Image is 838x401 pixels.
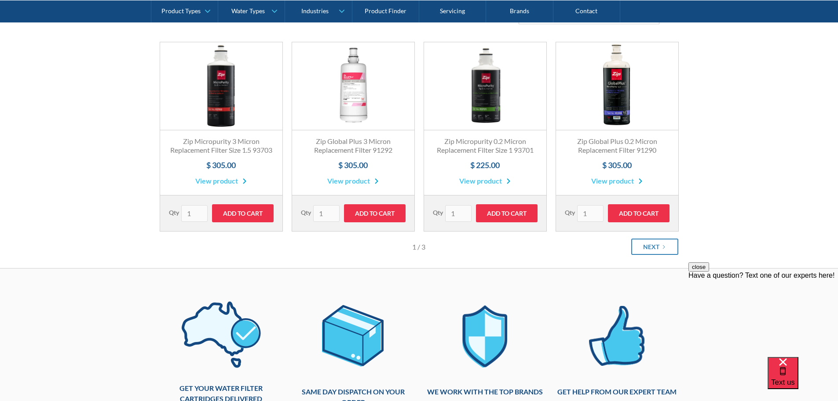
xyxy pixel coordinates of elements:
div: Page 1 of 3 [335,242,503,252]
a: View product [327,176,379,186]
h4: $ 305.00 [301,159,406,171]
h3: Zip Micropurity 3 Micron Replacement Filter Size 1.5 93703 [169,137,274,155]
a: Next Page [631,239,678,255]
div: Industries [301,7,329,15]
label: Qty [301,208,311,217]
input: Add to Cart [344,204,406,222]
img: [zip water filter cartridges] Get your water filter cartridges delivered [181,295,261,374]
h3: Zip Global Plus 3 Micron Replacement Filter 91292 [301,137,406,155]
a: View product [591,176,643,186]
div: List [160,232,679,255]
div: Water Types [231,7,265,15]
img: [zip water filter cartridges] Get help from our expert team [577,295,657,378]
div: Product Types [161,7,201,15]
h3: Zip Micropurity 0.2 Micron Replacement Filter Size 1 93701 [433,137,538,155]
label: Qty [169,208,179,217]
h4: $ 225.00 [433,159,538,171]
img: [Zip water filter cartridges] We work with the top brands [445,295,525,378]
img: [zip water filter cartridges] Same day dispatch on your order [313,295,393,378]
h4: $ 305.00 [565,159,670,171]
h3: Zip Global Plus 0.2 Micron Replacement Filter 91290 [565,137,670,155]
a: View product [195,176,247,186]
div: Next [643,242,659,251]
h4: We work with the top brands [424,386,547,397]
label: Qty [565,208,575,217]
input: Add to Cart [476,204,538,222]
input: Add to Cart [608,204,670,222]
label: Qty [433,208,443,217]
iframe: podium webchat widget prompt [688,262,838,368]
a: View product [459,176,511,186]
input: Add to Cart [212,204,274,222]
h4: $ 305.00 [169,159,274,171]
iframe: podium webchat widget bubble [768,357,838,401]
h4: Get help from our expert team [556,386,679,397]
